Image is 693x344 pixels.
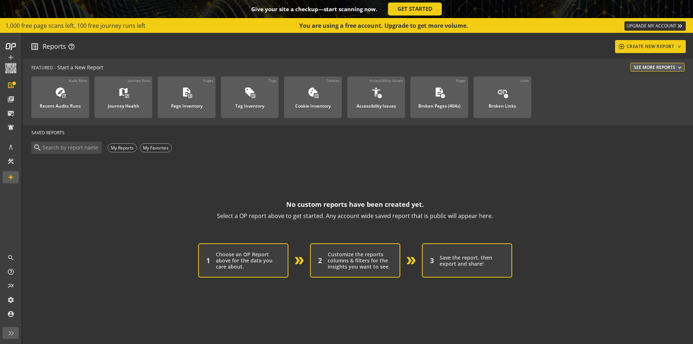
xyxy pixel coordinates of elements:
mat-icon: architecture [7,144,14,151]
mat-icon: multiline_chart [7,282,14,289]
mat-icon: link [497,87,508,97]
div: CREATE NEW REPORT [618,40,683,53]
a: Accessibility IssuesAccessibility Issues [347,77,405,118]
mat-icon: description [434,87,445,97]
div: Give your site a checkup—start scanning now. [251,6,377,12]
a: CookiesCookie Inventory [284,77,342,118]
mat-icon: search [33,143,42,152]
div: Cookies [326,78,340,83]
mat-icon: accessibility_new [371,87,382,97]
div: Customize the reports columns & filters for the insights you want to see. [328,251,392,270]
input: Search by report name [42,144,100,152]
a: PagesBroken Pages (404s) [410,77,468,118]
mat-icon: keyboard_arrow_down [676,44,683,49]
div: Journey Runs [128,78,150,83]
mat-icon: help_outline [68,43,75,50]
mat-icon: list_alt [30,42,39,51]
a: TagsTag Inventory [221,77,279,118]
mat-icon: settings [7,296,14,304]
mat-icon: add_circle_outline [618,43,625,50]
mat-icon: help_outline [7,268,14,275]
div: Save the report, then export and share! [440,254,504,267]
p: No custom reports have been created yet. [286,199,424,210]
div: My Favorites [140,143,172,152]
a: UPGRADE MY ACCOUNT [624,21,686,31]
div: SAVED REPORTS [31,125,679,140]
a: GET STARTED [388,3,442,16]
mat-icon: construction [7,158,14,165]
mat-icon: library_books [7,96,14,103]
mat-icon: monitor_heart [125,93,130,99]
div: Pages [456,78,466,83]
img: Customer Logo [5,63,16,74]
div: Broken Pages (404s) [418,99,461,109]
mat-icon: add [7,174,14,181]
button: See More Reports [630,63,685,72]
div: Pages [203,78,213,83]
button: CREATE NEW REPORT [615,40,686,53]
a: Audit RunsRecent Audits Runs [31,77,89,118]
mat-icon: update [61,93,66,99]
mat-icon: map [118,87,129,97]
mat-icon: error [504,93,509,99]
mat-icon: add [7,54,14,61]
mat-icon: mark_email_read [7,110,14,117]
span: 1,000 free page scans left, 100 free journey runs left [5,22,145,30]
div: 2 [318,256,322,265]
div: Recent Audits Runs [40,99,81,109]
mat-icon: description [181,87,192,97]
a: Journey RunsJourney Health [95,77,152,118]
mat-icon: list_alt [314,93,319,99]
div: 1 [206,256,210,265]
mat-icon: sell [244,87,255,97]
div: Reports [43,42,75,51]
p: Select a OP report above to get started. Any account wide saved report that is public will appear... [217,210,493,222]
div: Links [520,78,529,83]
div: Tag Inventory [235,99,264,109]
mat-icon: cookie [308,87,318,97]
mat-icon: list_alt [251,93,256,99]
mat-icon: search [7,254,14,261]
div: Choose an OP Report above for the data you care about. [216,251,280,270]
div: Accessibility Issues [357,99,396,109]
div: 3 [430,256,434,265]
div: Cookie Inventory [295,99,331,109]
div: - Start a New Report [31,63,685,73]
mat-icon: explore [55,87,66,97]
mat-icon: error [440,93,445,99]
div: Broken Links [489,99,516,109]
div: My Reports [108,143,137,152]
mat-icon: expand_more [676,64,683,71]
div: Audit Runs [69,78,87,83]
mat-icon: list_alt [188,93,193,99]
div: You are using a free account. Upgrade to get more volume. [299,22,469,30]
mat-icon: list_alt [7,82,14,89]
span: FEATURED [31,65,53,71]
mat-icon: notifications_active [7,124,14,131]
mat-icon: error [377,93,382,99]
div: Journey Health [108,99,139,109]
a: PagesPage Inventory [158,77,215,118]
div: Tags [269,78,276,83]
div: Accessibility Issues [370,78,403,83]
div: Page Inventory [171,99,202,109]
mat-icon: account_circle [7,310,14,318]
a: LinksBroken Links [474,77,531,118]
mat-icon: keyboard_double_arrow_right [676,22,684,30]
